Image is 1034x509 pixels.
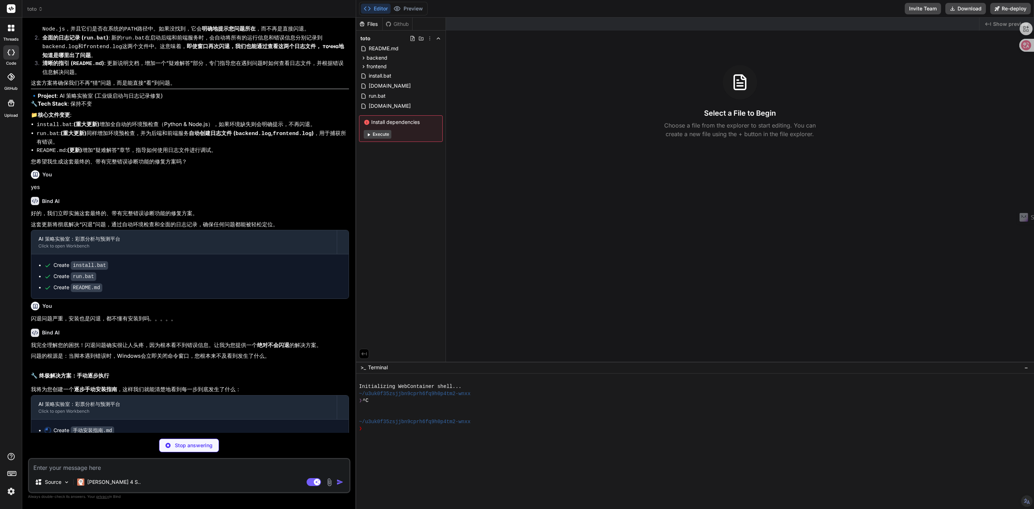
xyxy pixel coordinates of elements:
[87,478,141,486] p: [PERSON_NAME] 4 S..
[1024,364,1028,371] span: −
[360,35,371,42] span: toto
[704,108,776,118] h3: Select a File to Begin
[31,92,349,108] p: 🔹 : AI 策略实验室 (工业级启动与日志记录修复) 🔧 : 保持不变
[3,36,19,42] label: threads
[38,100,67,107] strong: Tech Stack
[27,5,43,13] span: toto
[53,427,114,434] div: Create
[31,183,349,191] p: yes
[117,18,140,24] code: run.bat
[71,261,108,270] code: install.bat
[38,111,70,118] strong: 核心文件变更
[53,273,96,280] div: Create
[368,82,411,90] span: [DOMAIN_NAME]
[53,262,108,269] div: Create
[42,171,52,178] h6: You
[359,390,471,398] span: ~/u3uk0f35zsjjbn9cprh6fq9h0p4tm2-wnxx
[356,20,382,28] div: Files
[367,63,387,70] span: frontend
[122,35,145,41] code: run.bat
[368,92,386,100] span: run.bat
[42,43,344,59] strong: 即使窗口再次闪退，我们也能通过查看这两个日志文件， точно地知道是哪里出了问题
[4,112,18,119] label: Upload
[38,92,57,99] strong: Project
[391,4,426,14] button: Preview
[368,102,411,110] span: [DOMAIN_NAME]
[38,235,330,242] div: AI 策略实验室：彩票分析与预测平台
[363,397,369,404] span: ^C
[5,485,17,498] img: settings
[257,342,289,348] strong: 绝对不会闪退
[83,44,122,50] code: frontend.log
[31,158,349,166] p: 您希望我生成这套最终的、带有完整错误诊断功能的修复方案吗？
[42,329,60,336] h6: Bind AI
[359,383,461,390] span: Initializing WebContainer shell...
[37,129,349,146] li: : 同样增加环境预检查，并为后端和前端服务 ，用于捕获所有错误。
[53,284,102,291] div: Create
[84,35,106,41] code: run.bat
[42,198,60,205] h6: Bind AI
[42,302,52,310] h6: You
[71,283,102,292] code: README.md
[37,59,349,76] li: : 更新说明文档，增加一个“疑难解答”部分，专门指导您在遇到问题时如何查看日志文件，并根据错误信息解决问题。
[236,131,271,137] code: backend.log
[64,479,70,485] img: Pick Models
[31,341,349,350] p: 我完全理解您的困扰！闪退问题确实很让人头疼，因为根本看不到错误信息。让我为您提供一个 的解决方案。
[367,54,387,61] span: backend
[74,386,117,393] strong: 逐步手动安装指南
[336,478,344,486] img: icon
[42,34,108,41] strong: 全面的日志记录 ( )
[37,131,59,137] code: run.bat
[202,25,256,32] strong: 明确地提示您问题所在
[77,478,84,486] img: Claude 4 Sonnet
[31,352,349,360] p: 问题的根源是：当脚本遇到错误时，Windows会立即关闭命令窗口，您根本来不及看到发生了什么。
[37,16,349,34] li: : 在执行任何实际操作前，脚本会首先检查您的电脑是否正确安装了 和 ，并且它们是否在系统的 路径中。如果没找到，它会 ，而不再是直接闪退。
[31,315,349,323] p: 闪退问题严重，安装也是闪退，都不懂有安装到吗。。。。。
[660,121,820,138] p: Choose a file from the explorer to start editing. You can create a new file using the + button in...
[42,17,142,23] strong: 自动环境检查 ( & )
[360,364,366,371] span: >_
[61,130,87,136] strong: (重大更新)
[74,121,99,128] strong: (重大更新)
[31,230,337,254] button: AI 策略实验室：彩票分析与预测平台Click to open Workbench
[31,209,349,218] p: 好的，我们立即实施这套最终的、带有完整错误诊断功能的修复方案。
[38,408,330,414] div: Click to open Workbench
[6,60,16,66] label: code
[905,3,941,14] button: Invite Team
[31,372,349,380] h2: 🔧 终极解决方案：手动逐步执行
[124,26,137,32] code: PATH
[31,79,349,87] p: 这套方案将确保我们不再“猜”问题，而是能直接“看”到问题。
[31,221,349,229] p: 这套更新将彻底解决“闪退”问题，通过自动环境检查和全面的日志记录，确保任何问题都能被轻松定位。
[37,34,349,60] li: : 新的 在启动后端和前端服务时，会自动将所有的运行信息和错误信息分别记录到 和 这两个文件中。这意味着， 。
[301,18,321,24] code: Python
[945,3,986,14] button: Download
[368,364,388,371] span: Terminal
[364,119,438,126] span: Install dependencies
[359,425,363,432] span: ❯
[31,385,349,394] p: 我将为您创建一个 ，这样我们就能清楚地看到每一步到底发生了什么：
[71,272,96,281] code: run.bat
[368,71,392,80] span: install.bat
[990,3,1031,14] button: Re-deploy
[31,395,337,419] button: AI 策略实验室：彩票分析与预测平台Click to open Workbench
[383,20,412,28] div: Github
[42,44,78,50] code: backend.log
[67,147,82,153] strong: (更新)
[368,44,399,53] span: README.md
[4,85,18,92] label: GitHub
[96,494,109,499] span: privacy
[28,493,350,500] p: Always double-check its answers. Your in Bind
[42,26,65,32] code: Node.js
[364,130,391,139] button: Execute
[175,442,213,449] p: Stop answering
[273,131,312,137] code: frontend.log
[45,478,61,486] p: Source
[37,122,72,128] code: install.bat
[189,130,314,136] strong: 自动创建日志文件 ( , )
[37,146,349,155] li: : 增加“疑难解答”章节，指导如何使用日志文件进行调试。
[71,426,114,435] code: 手动安装指南.md
[361,4,391,14] button: Editor
[1023,362,1030,373] button: −
[359,397,363,404] span: ❯
[38,401,330,408] div: AI 策略实验室：彩票分析与预测平台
